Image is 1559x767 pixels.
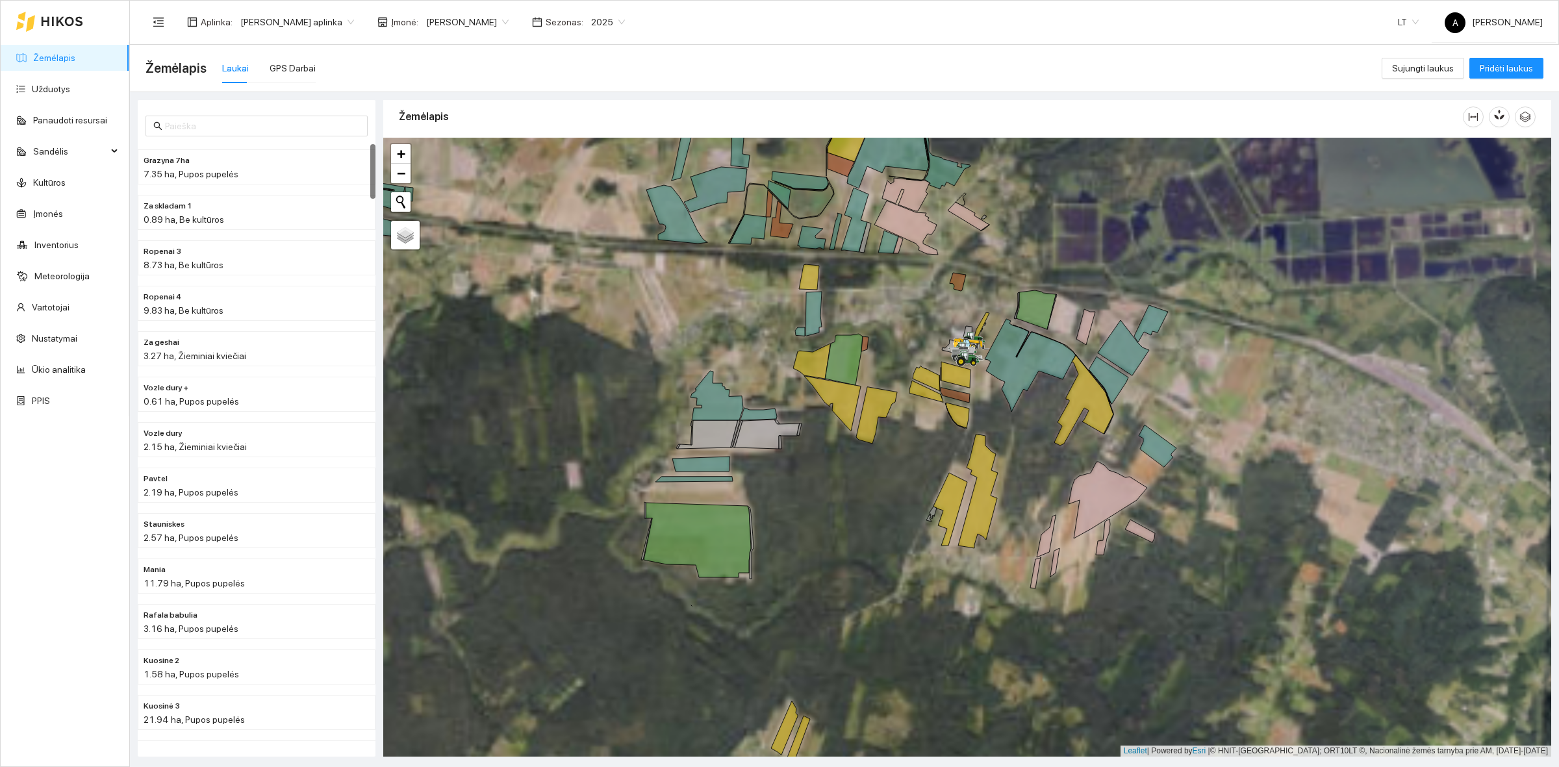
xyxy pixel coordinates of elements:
[144,564,166,576] span: Mania
[1392,61,1454,75] span: Sujungti laukus
[144,200,192,212] span: Za skladam 1
[532,17,542,27] span: calendar
[144,427,182,440] span: Vozle dury
[32,302,70,312] a: Vartotojai
[34,240,79,250] a: Inventorius
[165,119,360,133] input: Paieška
[1452,12,1458,33] span: A
[1464,112,1483,122] span: column-width
[144,305,223,316] span: 9.83 ha, Be kultūros
[399,98,1463,135] div: Žemėlapis
[144,351,246,361] span: 3.27 ha, Žieminiai kviečiai
[144,700,180,712] span: Kuosinė 3
[397,165,405,181] span: −
[33,138,107,164] span: Sandėlis
[377,17,388,27] span: shop
[33,115,107,125] a: Panaudoti resursai
[144,336,179,349] span: Za geshai
[144,382,188,394] span: Vozle dury +
[144,487,238,497] span: 2.19 ha, Pupos pupelės
[33,53,75,63] a: Žemėlapis
[144,623,238,634] span: 3.16 ha, Pupos pupelės
[144,578,245,588] span: 11.79 ha, Pupos pupelės
[144,169,238,179] span: 7.35 ha, Pupos pupelės
[144,396,239,407] span: 0.61 ha, Pupos pupelės
[1121,746,1551,757] div: | Powered by © HNIT-[GEOGRAPHIC_DATA]; ORT10LT ©, Nacionalinė žemės tarnyba prie AM, [DATE]-[DATE]
[1382,63,1464,73] a: Sujungti laukus
[144,155,190,167] span: Grazyna 7ha
[426,12,509,32] span: Jerzy Gvozdovič
[201,15,233,29] span: Aplinka :
[33,177,66,188] a: Kultūros
[1480,61,1533,75] span: Pridėti laukus
[546,15,583,29] span: Sezonas :
[1469,63,1543,73] a: Pridėti laukus
[1382,58,1464,79] button: Sujungti laukus
[144,609,197,622] span: Rafala babulia
[146,9,171,35] button: menu-fold
[144,214,224,225] span: 0.89 ha, Be kultūros
[1398,12,1419,32] span: LT
[1124,746,1147,755] a: Leaflet
[146,58,207,79] span: Žemėlapis
[222,61,249,75] div: Laukai
[32,333,77,344] a: Nustatymai
[144,473,168,485] span: Pavtel
[1469,58,1543,79] button: Pridėti laukus
[32,364,86,375] a: Ūkio analitika
[144,291,181,303] span: Ropenai 4
[1445,17,1543,27] span: [PERSON_NAME]
[591,12,625,32] span: 2025
[391,192,411,212] button: Initiate a new search
[391,164,411,183] a: Zoom out
[144,518,184,531] span: Stauniskes
[32,396,50,406] a: PPIS
[144,442,247,452] span: 2.15 ha, Žieminiai kviečiai
[391,15,418,29] span: Įmonė :
[144,669,239,679] span: 1.58 ha, Pupos pupelės
[144,245,181,258] span: Ropenai 3
[144,260,223,270] span: 8.73 ha, Be kultūros
[270,61,316,75] div: GPS Darbai
[391,221,420,249] a: Layers
[153,16,164,28] span: menu-fold
[144,533,238,543] span: 2.57 ha, Pupos pupelės
[153,121,162,131] span: search
[34,271,90,281] a: Meteorologija
[391,144,411,164] a: Zoom in
[1193,746,1206,755] a: Esri
[187,17,197,27] span: layout
[397,145,405,162] span: +
[33,208,63,219] a: Įmonės
[144,714,245,725] span: 21.94 ha, Pupos pupelės
[1463,107,1484,127] button: column-width
[240,12,354,32] span: Jerzy Gvozdovicz aplinka
[144,655,179,667] span: Kuosine 2
[1208,746,1210,755] span: |
[32,84,70,94] a: Užduotys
